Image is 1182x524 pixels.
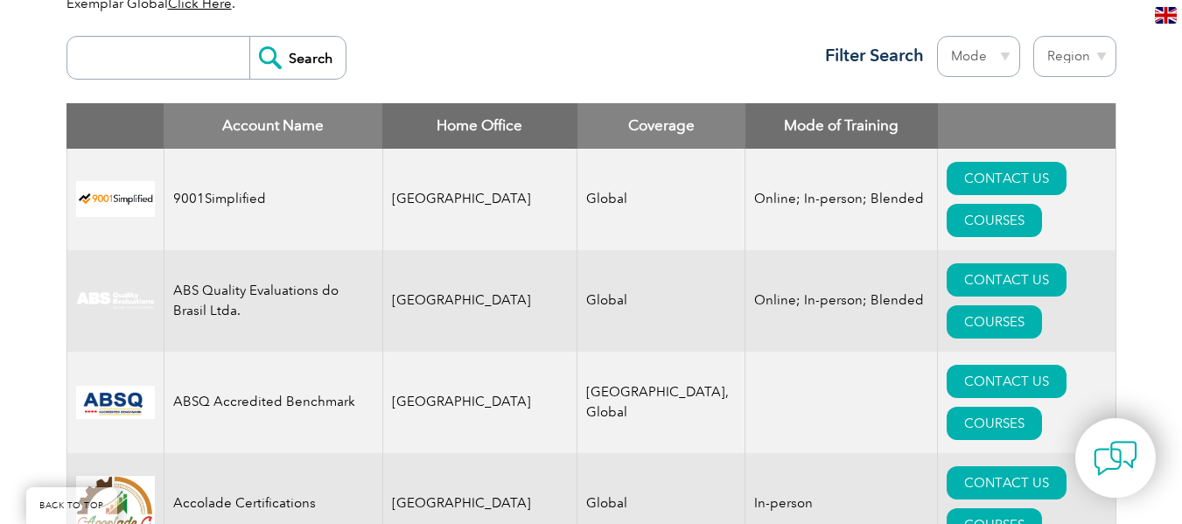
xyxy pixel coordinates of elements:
a: CONTACT US [947,466,1067,500]
img: 37c9c059-616f-eb11-a812-002248153038-logo.png [76,181,155,217]
input: Search [249,37,346,79]
a: CONTACT US [947,365,1067,398]
td: Global [577,149,745,250]
th: Mode of Training: activate to sort column ascending [745,103,938,149]
td: Online; In-person; Blended [745,250,938,352]
td: ABS Quality Evaluations do Brasil Ltda. [164,250,382,352]
th: Home Office: activate to sort column ascending [382,103,577,149]
td: 9001Simplified [164,149,382,250]
a: BACK TO TOP [26,487,117,524]
img: contact-chat.png [1094,437,1137,480]
a: COURSES [947,204,1042,237]
a: CONTACT US [947,263,1067,297]
img: cc24547b-a6e0-e911-a812-000d3a795b83-logo.png [76,386,155,419]
a: COURSES [947,407,1042,440]
a: CONTACT US [947,162,1067,195]
td: Global [577,250,745,352]
td: [GEOGRAPHIC_DATA] [382,250,577,352]
th: Account Name: activate to sort column descending [164,103,382,149]
th: Coverage: activate to sort column ascending [577,103,745,149]
td: ABSQ Accredited Benchmark [164,352,382,453]
td: Online; In-person; Blended [745,149,938,250]
td: [GEOGRAPHIC_DATA], Global [577,352,745,453]
th: : activate to sort column ascending [938,103,1116,149]
h3: Filter Search [815,45,924,66]
td: [GEOGRAPHIC_DATA] [382,149,577,250]
img: c92924ac-d9bc-ea11-a814-000d3a79823d-logo.jpg [76,291,155,311]
img: en [1155,7,1177,24]
td: [GEOGRAPHIC_DATA] [382,352,577,453]
a: COURSES [947,305,1042,339]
